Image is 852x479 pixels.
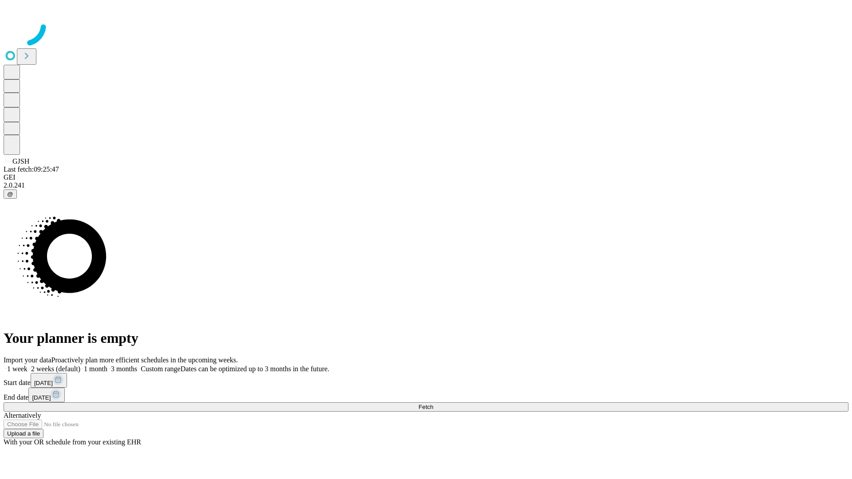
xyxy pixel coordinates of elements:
[4,181,848,189] div: 2.0.241
[4,402,848,412] button: Fetch
[4,165,59,173] span: Last fetch: 09:25:47
[84,365,107,373] span: 1 month
[51,356,238,364] span: Proactively plan more efficient schedules in the upcoming weeks.
[4,330,848,346] h1: Your planner is empty
[31,365,80,373] span: 2 weeks (default)
[34,380,53,386] span: [DATE]
[28,388,65,402] button: [DATE]
[7,191,13,197] span: @
[141,365,180,373] span: Custom range
[4,373,848,388] div: Start date
[4,356,51,364] span: Import your data
[4,388,848,402] div: End date
[4,173,848,181] div: GEI
[181,365,329,373] span: Dates can be optimized up to 3 months in the future.
[12,157,29,165] span: GJSH
[4,438,141,446] span: With your OR schedule from your existing EHR
[111,365,137,373] span: 3 months
[4,429,43,438] button: Upload a file
[32,394,51,401] span: [DATE]
[4,412,41,419] span: Alternatively
[418,404,433,410] span: Fetch
[4,189,17,199] button: @
[7,365,28,373] span: 1 week
[31,373,67,388] button: [DATE]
